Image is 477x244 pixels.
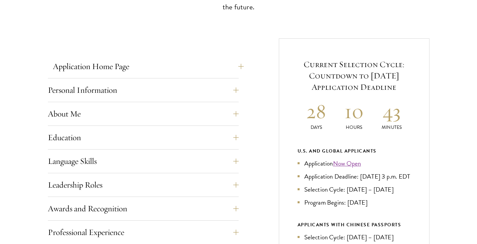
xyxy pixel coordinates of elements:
[48,82,239,98] button: Personal Information
[373,124,411,131] p: Minutes
[335,124,373,131] p: Hours
[298,221,411,229] div: APPLICANTS WITH CHINESE PASSPORTS
[48,224,239,240] button: Professional Experience
[48,130,239,146] button: Education
[335,99,373,124] h2: 10
[298,198,411,207] li: Program Begins: [DATE]
[48,177,239,193] button: Leadership Roles
[48,201,239,217] button: Awards and Recognition
[298,159,411,168] li: Application
[298,147,411,155] div: U.S. and Global Applicants
[333,159,361,168] a: Now Open
[298,185,411,194] li: Selection Cycle: [DATE] – [DATE]
[298,172,411,181] li: Application Deadline: [DATE] 3 p.m. EDT
[298,59,411,93] h5: Current Selection Cycle: Countdown to [DATE] Application Deadline
[373,99,411,124] h2: 43
[48,106,239,122] button: About Me
[53,58,244,74] button: Application Home Page
[298,124,335,131] p: Days
[48,153,239,169] button: Language Skills
[298,99,335,124] h2: 28
[298,232,411,242] li: Selection Cycle: [DATE] – [DATE]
